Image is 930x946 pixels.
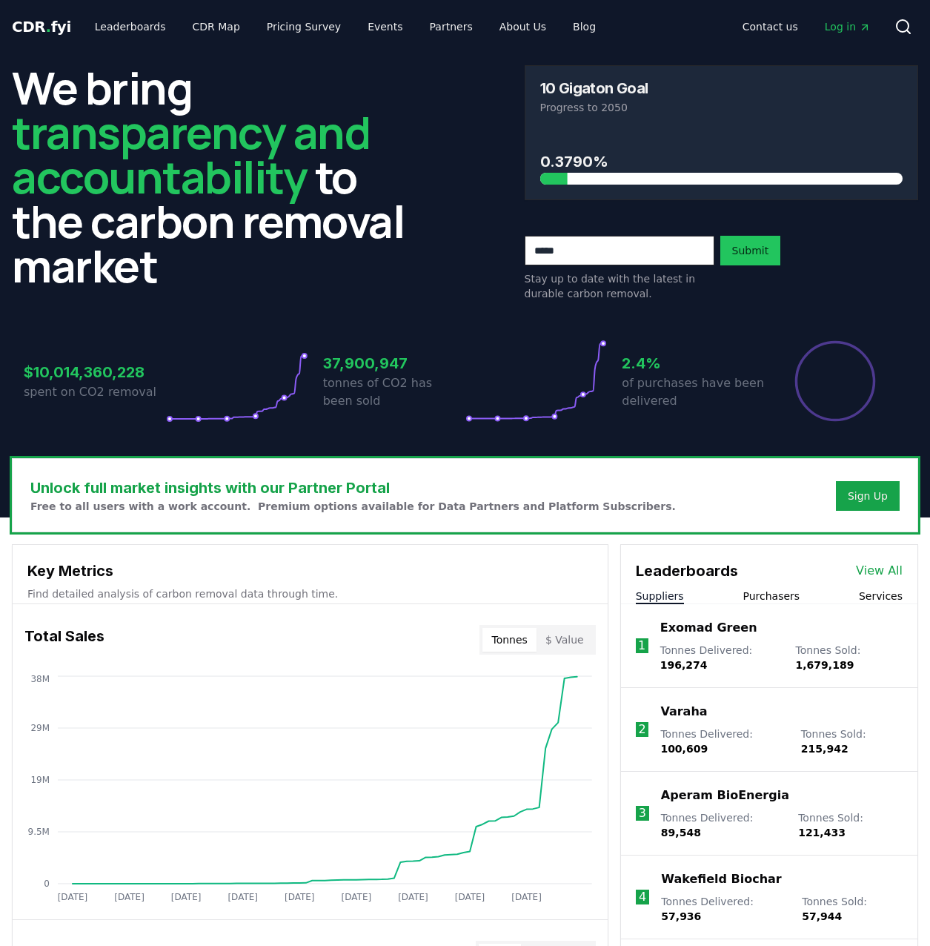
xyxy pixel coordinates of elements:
[848,489,888,503] a: Sign Up
[660,703,707,721] a: Varaha
[12,65,406,288] h2: We bring to the carbon removal market
[801,727,903,756] p: Tonnes Sold :
[798,827,846,838] span: 121,433
[511,892,542,902] tspan: [DATE]
[323,352,465,374] h3: 37,900,947
[27,560,593,582] h3: Key Metrics
[661,787,789,804] a: Aperam BioEnergia
[46,18,51,36] span: .
[661,910,701,922] span: 57,936
[285,892,315,902] tspan: [DATE]
[794,340,877,423] div: Percentage of sales delivered
[482,628,536,652] button: Tonnes
[537,628,593,652] button: $ Value
[660,643,781,672] p: Tonnes Delivered :
[802,894,903,924] p: Tonnes Sold :
[30,674,50,684] tspan: 38M
[27,586,593,601] p: Find detailed analysis of carbon removal data through time.
[802,910,842,922] span: 57,944
[24,625,104,655] h3: Total Sales
[639,888,646,906] p: 4
[342,892,372,902] tspan: [DATE]
[638,637,645,655] p: 1
[12,102,370,207] span: transparency and accountability
[798,810,903,840] p: Tonnes Sold :
[856,562,903,580] a: View All
[58,892,88,902] tspan: [DATE]
[636,560,738,582] h3: Leaderboards
[488,13,558,40] a: About Us
[24,361,166,383] h3: $10,014,360,228
[323,374,465,410] p: tonnes of CO2 has been sold
[44,879,50,889] tspan: 0
[660,619,757,637] a: Exomad Green
[720,236,781,265] button: Submit
[661,870,781,888] a: Wakefield Biochar
[540,100,903,115] p: Progress to 2050
[540,150,903,173] h3: 0.3790%
[661,894,787,924] p: Tonnes Delivered :
[171,892,202,902] tspan: [DATE]
[801,743,848,755] span: 215,942
[639,804,646,822] p: 3
[28,827,50,837] tspan: 9.5M
[796,643,903,672] p: Tonnes Sold :
[660,743,708,755] span: 100,609
[525,271,714,301] p: Stay up to date with the latest in durable carbon removal.
[181,13,252,40] a: CDR Map
[836,481,900,511] button: Sign Up
[825,19,871,34] span: Log in
[859,589,903,603] button: Services
[561,13,608,40] a: Blog
[660,727,785,756] p: Tonnes Delivered :
[622,352,764,374] h3: 2.4%
[12,16,71,37] a: CDR.fyi
[622,374,764,410] p: of purchases have been delivered
[796,659,854,671] span: 1,679,189
[638,721,645,738] p: 2
[661,827,701,838] span: 89,548
[540,81,648,96] h3: 10 Gigaton Goal
[731,13,883,40] nav: Main
[743,589,800,603] button: Purchasers
[83,13,178,40] a: Leaderboards
[255,13,353,40] a: Pricing Survey
[12,18,71,36] span: CDR fyi
[30,723,50,733] tspan: 29M
[30,477,676,499] h3: Unlock full market insights with our Partner Portal
[30,775,50,785] tspan: 19M
[227,892,258,902] tspan: [DATE]
[418,13,485,40] a: Partners
[398,892,428,902] tspan: [DATE]
[356,13,414,40] a: Events
[661,810,783,840] p: Tonnes Delivered :
[114,892,145,902] tspan: [DATE]
[636,589,684,603] button: Suppliers
[813,13,883,40] a: Log in
[660,659,708,671] span: 196,274
[731,13,810,40] a: Contact us
[83,13,608,40] nav: Main
[30,499,676,514] p: Free to all users with a work account. Premium options available for Data Partners and Platform S...
[24,383,166,401] p: spent on CO2 removal
[455,892,485,902] tspan: [DATE]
